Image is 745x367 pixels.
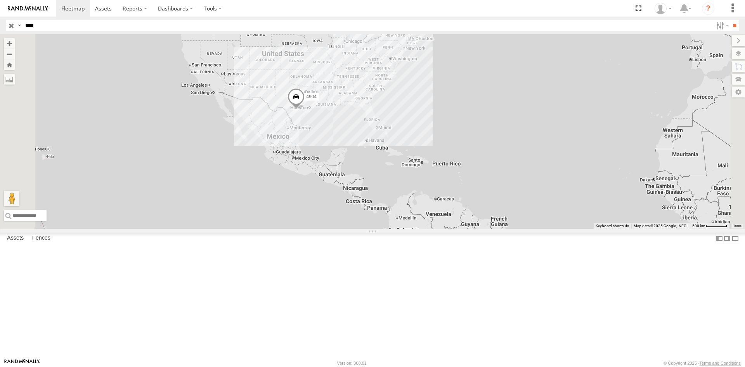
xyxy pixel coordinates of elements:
button: Zoom Home [4,59,15,70]
label: Search Query [16,20,23,31]
div: Version: 308.01 [337,361,367,365]
div: © Copyright 2025 - [664,361,741,365]
label: Hide Summary Table [731,233,739,244]
label: Search Filter Options [713,20,730,31]
button: Keyboard shortcuts [596,223,629,229]
a: Visit our Website [4,359,40,367]
label: Dock Summary Table to the Right [723,233,731,244]
span: 4904 [306,94,317,99]
label: Fences [28,233,54,244]
button: Map Scale: 500 km per 52 pixels [690,223,729,229]
span: 500 km [692,224,705,228]
span: Map data ©2025 Google, INEGI [634,224,688,228]
button: Zoom in [4,38,15,49]
label: Assets [3,233,28,244]
label: Measure [4,74,15,85]
img: rand-logo.svg [8,6,48,11]
label: Dock Summary Table to the Left [716,233,723,244]
a: Terms and Conditions [700,361,741,365]
label: Map Settings [732,87,745,97]
a: Terms (opens in new tab) [733,224,742,228]
button: Drag Pegman onto the map to open Street View [4,191,19,206]
div: Ryan Roxas [652,3,674,14]
button: Zoom out [4,49,15,59]
i: ? [702,2,714,15]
